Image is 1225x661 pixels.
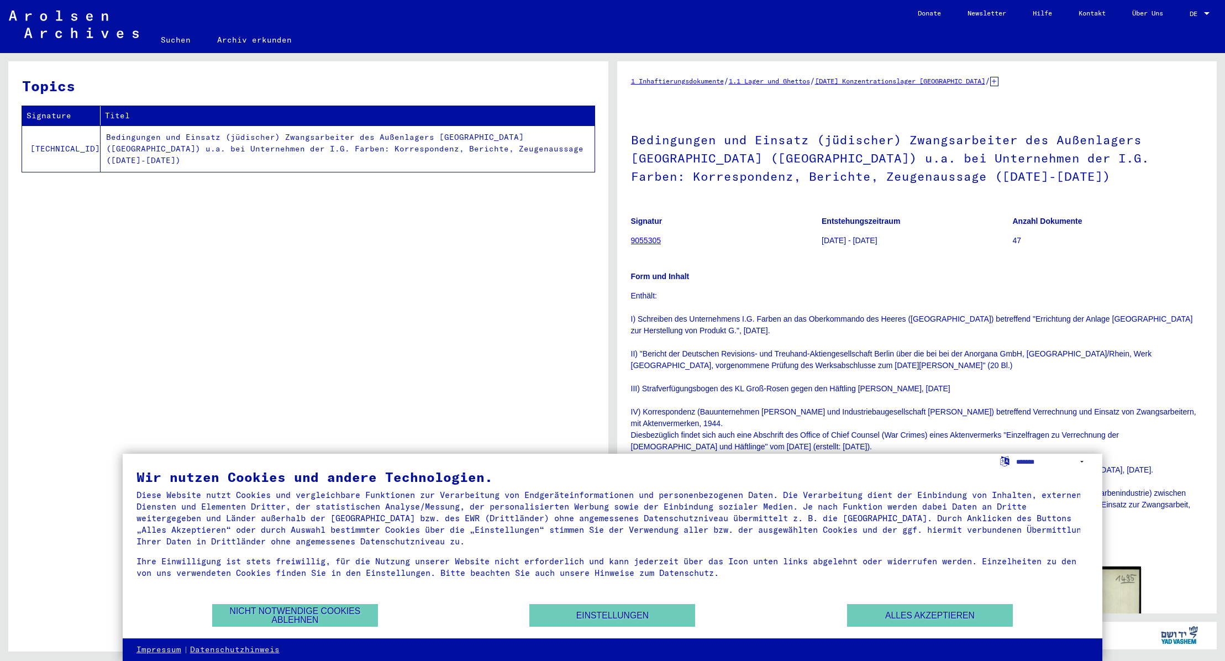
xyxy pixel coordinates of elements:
div: Wir nutzen Cookies und andere Technologien. [136,470,1089,484]
b: Entstehungszeitraum [822,217,900,225]
a: Impressum [136,644,181,655]
b: Anzahl Dokumente [1013,217,1082,225]
th: Signature [22,106,101,125]
span: / [985,76,990,86]
img: yv_logo.png [1159,621,1200,649]
span: / [724,76,729,86]
a: Datenschutzhinweis [190,644,280,655]
img: Arolsen_neg.svg [9,11,139,38]
b: Signatur [631,217,663,225]
a: Archiv erkunden [204,27,305,53]
a: 1 Inhaftierungsdokumente [631,77,724,85]
h1: Bedingungen und Einsatz (jüdischer) Zwangsarbeiter des Außenlagers [GEOGRAPHIC_DATA] ([GEOGRAPHIC... [631,114,1203,200]
b: Form und Inhalt [631,272,690,281]
button: Alles akzeptieren [847,604,1013,627]
a: [DATE] Konzentrationslager [GEOGRAPHIC_DATA] [815,77,985,85]
h3: Topics [22,75,594,97]
button: Nicht notwendige Cookies ablehnen [212,604,378,627]
a: 9055305 [631,236,661,245]
a: Suchen [148,27,204,53]
button: Einstellungen [529,604,695,627]
label: Sprache auswählen [999,455,1011,466]
span: / [810,76,815,86]
span: DE [1190,10,1202,18]
p: [DATE] - [DATE] [822,235,1012,246]
p: 47 [1013,235,1203,246]
div: Ihre Einwilligung ist stets freiwillig, für die Nutzung unserer Website nicht erforderlich und ka... [136,555,1089,579]
select: Sprache auswählen [1016,454,1089,470]
p: Enthält: I) Schreiben des Unternehmens I.G. Farben an das Oberkommando des Heeres ([GEOGRAPHIC_DA... [631,290,1203,522]
div: Diese Website nutzt Cookies und vergleichbare Funktionen zur Verarbeitung von Endgeräteinformatio... [136,489,1089,547]
th: Titel [101,106,595,125]
td: [TECHNICAL_ID] [22,125,101,172]
a: 1.1 Lager und Ghettos [729,77,810,85]
td: Bedingungen und Einsatz (jüdischer) Zwangsarbeiter des Außenlagers [GEOGRAPHIC_DATA] ([GEOGRAPHIC... [101,125,595,172]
